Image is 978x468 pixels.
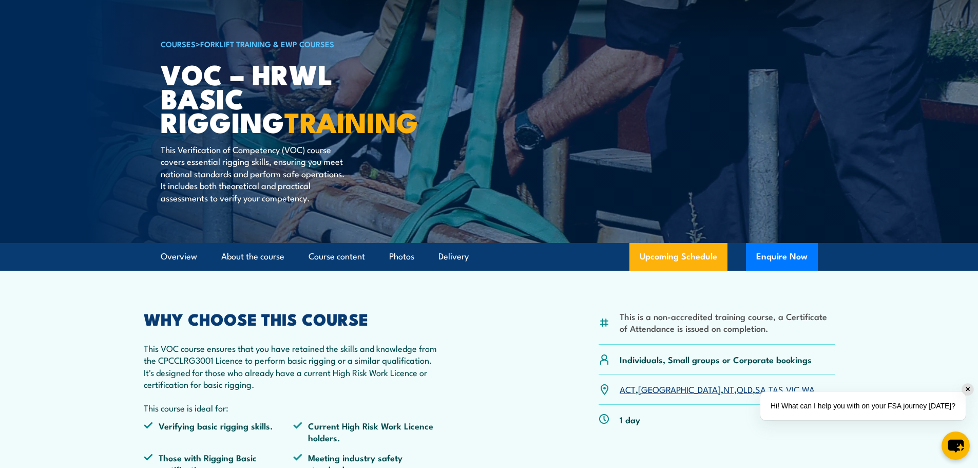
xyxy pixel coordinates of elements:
[620,383,636,395] a: ACT
[620,310,835,334] li: This is a non-accredited training course, a Certificate of Attendance is issued on completion.
[620,414,640,425] p: 1 day
[309,243,365,270] a: Course content
[760,391,966,420] div: Hi! What can I help you with on your FSA journey [DATE]?
[161,38,414,50] h6: >
[638,383,721,395] a: [GEOGRAPHIC_DATA]
[161,62,414,134] h1: VOC – HRWL Basic Rigging
[200,38,334,49] a: Forklift Training & EWP Courses
[161,243,197,270] a: Overview
[802,383,815,395] a: WA
[144,402,444,414] p: This course is ideal for:
[737,383,753,395] a: QLD
[161,143,348,203] p: This Verification of Competency (VOC) course covers essential rigging skills, ensuring you meet n...
[629,243,727,271] a: Upcoming Schedule
[620,353,812,365] p: Individuals, Small groups or Corporate bookings
[389,243,414,270] a: Photos
[723,383,734,395] a: NT
[786,383,799,395] a: VIC
[221,243,284,270] a: About the course
[962,384,973,395] div: ✕
[293,420,443,444] li: Current High Risk Work Licence holders.
[746,243,818,271] button: Enquire Now
[161,38,196,49] a: COURSES
[284,100,418,142] strong: TRAINING
[144,342,444,390] p: This VOC course ensures that you have retained the skills and knowledge from the CPCCLRG3001 Lice...
[620,383,815,395] p: , , , , , , ,
[144,420,294,444] li: Verifying basic rigging skills.
[755,383,766,395] a: SA
[942,432,970,460] button: chat-button
[144,311,444,326] h2: WHY CHOOSE THIS COURSE
[769,383,783,395] a: TAS
[438,243,469,270] a: Delivery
